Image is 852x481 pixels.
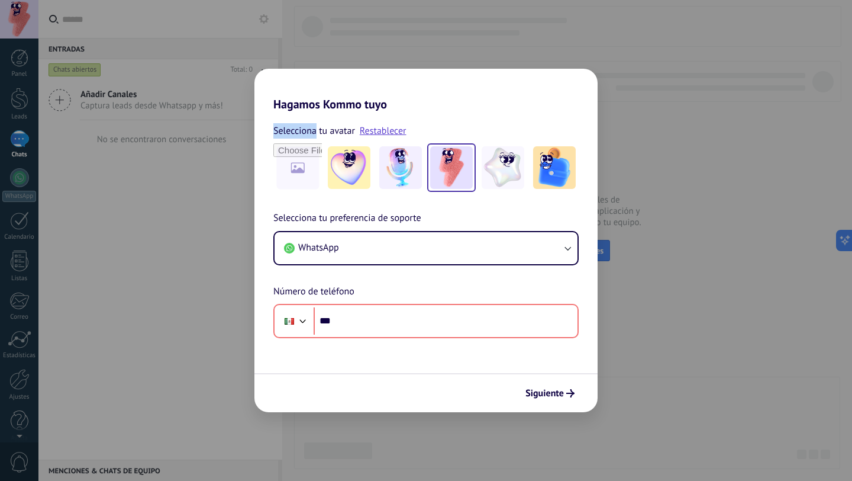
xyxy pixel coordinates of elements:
[525,389,564,397] span: Siguiente
[298,242,339,254] span: WhatsApp
[360,125,406,137] a: Restablecer
[379,146,422,189] img: -2.jpeg
[278,309,301,334] div: Mexico: + 52
[328,146,370,189] img: -1.jpeg
[273,123,355,139] span: Selecciona tu avatar
[482,146,524,189] img: -4.jpeg
[275,232,577,264] button: WhatsApp
[520,383,580,403] button: Siguiente
[430,146,473,189] img: -3.jpeg
[254,69,598,111] h2: Hagamos Kommo tuyo
[533,146,576,189] img: -5.jpeg
[273,284,354,300] span: Número de teléfono
[273,211,421,226] span: Selecciona tu preferencia de soporte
